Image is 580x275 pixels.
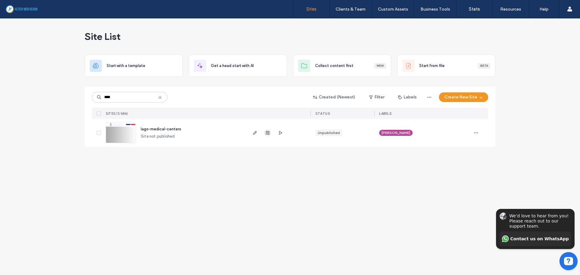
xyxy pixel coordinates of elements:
span: SITES (1/686) [106,111,128,116]
label: Resources [500,7,521,12]
span: Start from file [419,63,445,69]
a: lago-medical-centers [141,127,181,131]
span: STATUS [315,111,330,116]
button: Created (Newest) [308,92,361,102]
span: Site List [85,30,121,43]
div: Beta [478,63,490,69]
span: Start with a template [107,63,145,69]
div: Collect content firstNew [293,55,391,77]
label: Business Tools [420,7,450,12]
span: Get a head start with AI [211,63,254,69]
label: Clients & Team [336,7,366,12]
iframe: OpenWidget widget [488,173,580,275]
span: LABELS [379,111,391,116]
label: Custom Assets [378,7,408,12]
span: [PERSON_NAME] [382,130,410,136]
button: Labels [393,92,422,102]
button: Filter [363,92,390,102]
label: Stats [469,6,480,12]
div: New [374,63,386,69]
button: Create New Site [439,92,488,102]
span: Site not published [141,133,175,139]
label: Help [540,7,549,12]
span: Collect content first [315,63,353,69]
div: Get a head start with AI [189,55,287,77]
div: Start from fileBeta [397,55,495,77]
div: Start with a template [85,55,183,77]
div: Unpublished [318,130,340,136]
label: Sites [306,6,317,12]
